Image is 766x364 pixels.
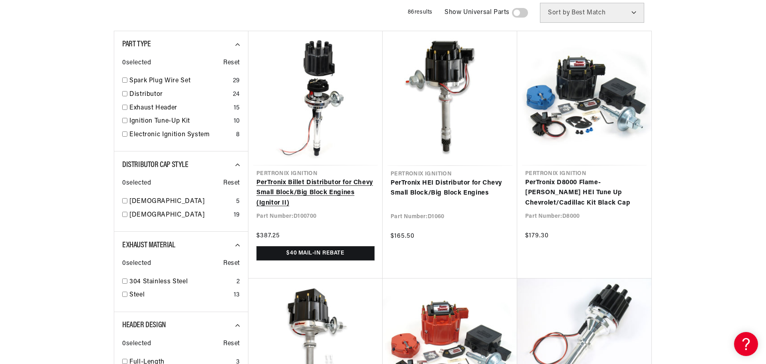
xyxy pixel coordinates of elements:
a: PerTronix HEI Distributor for Chevy Small Block/Big Block Engines [391,178,509,199]
span: Reset [223,259,240,269]
span: 0 selected [122,58,151,68]
span: Reset [223,58,240,68]
span: 0 selected [122,339,151,349]
div: 29 [233,76,240,86]
span: Exhaust Material [122,241,175,249]
span: Sort by [548,10,570,16]
a: [DEMOGRAPHIC_DATA] [129,210,230,221]
a: Steel [129,290,230,300]
span: 86 results [408,9,433,15]
select: Sort by [540,3,644,23]
span: Distributor Cap Style [122,161,189,169]
a: Distributor [129,90,230,100]
span: Header Design [122,321,166,329]
div: 10 [234,116,240,127]
div: 8 [236,130,240,140]
span: Part Type [122,40,151,48]
a: PerTronix Billet Distributor for Chevy Small Block/Big Block Engines (Ignitor II) [256,178,375,209]
a: Electronic Ignition System [129,130,233,140]
a: [DEMOGRAPHIC_DATA] [129,197,233,207]
a: Spark Plug Wire Set [129,76,230,86]
span: Reset [223,178,240,189]
div: 13 [234,290,240,300]
div: 5 [236,197,240,207]
a: PerTronix D8000 Flame-[PERSON_NAME] HEI Tune Up Chevrolet/Cadillac Kit Black Cap [525,178,643,209]
a: Ignition Tune-Up Kit [129,116,230,127]
a: 304 Stainless Steel [129,277,233,287]
div: 2 [236,277,240,287]
span: 0 selected [122,259,151,269]
span: 0 selected [122,178,151,189]
a: Exhaust Header [129,103,230,113]
div: 15 [234,103,240,113]
span: Reset [223,339,240,349]
div: 24 [233,90,240,100]
div: 19 [234,210,240,221]
span: Show Universal Parts [445,8,510,18]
